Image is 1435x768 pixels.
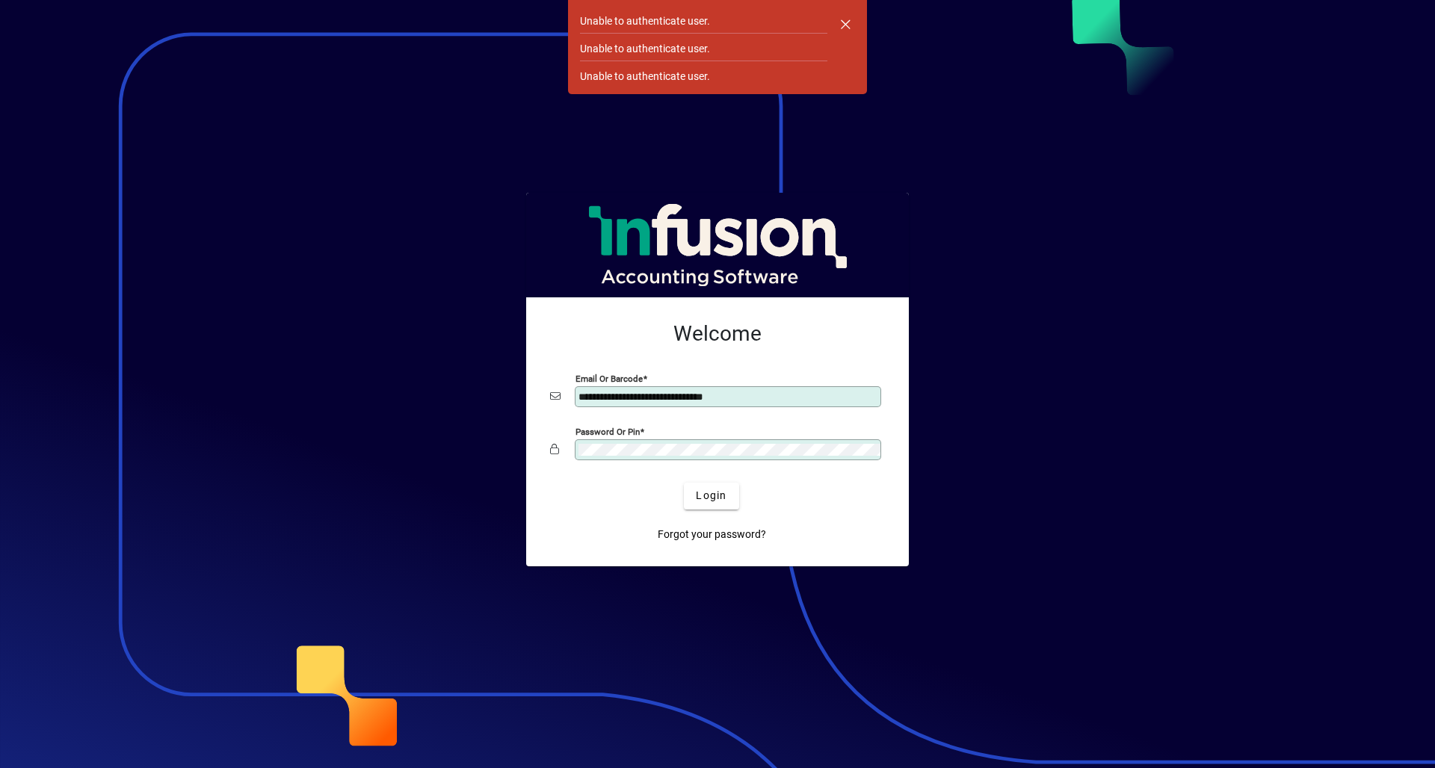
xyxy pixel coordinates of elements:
[827,6,863,42] button: Dismiss
[652,521,772,548] a: Forgot your password?
[550,321,885,347] h2: Welcome
[580,13,710,29] div: Unable to authenticate user.
[684,483,738,510] button: Login
[696,488,726,504] span: Login
[580,69,710,84] div: Unable to authenticate user.
[580,41,710,57] div: Unable to authenticate user.
[575,373,643,383] mat-label: Email or Barcode
[658,527,766,542] span: Forgot your password?
[575,426,640,436] mat-label: Password or Pin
